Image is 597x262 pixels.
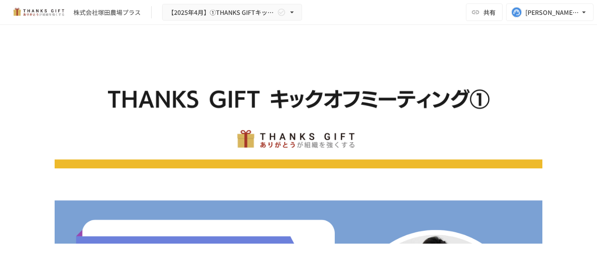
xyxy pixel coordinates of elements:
div: [PERSON_NAME][EMAIL_ADDRESS][DOMAIN_NAME] [525,7,580,18]
div: 株式会社塚田農場プラス [73,8,141,17]
button: [PERSON_NAME][EMAIL_ADDRESS][DOMAIN_NAME] [506,3,594,21]
img: mMP1OxWUAhQbsRWCurg7vIHe5HqDpP7qZo7fRoNLXQh [10,5,66,19]
button: 【2025年4月】①THANKS GIFTキックオフMTG [162,4,302,21]
span: 【2025年4月】①THANKS GIFTキックオフMTG [168,7,275,18]
button: 共有 [466,3,503,21]
img: G0WxmcJ0THrQxNO0XY7PBNzv3AFOxoYAtgSyvpL7cek [55,46,542,168]
span: 共有 [483,7,496,17]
